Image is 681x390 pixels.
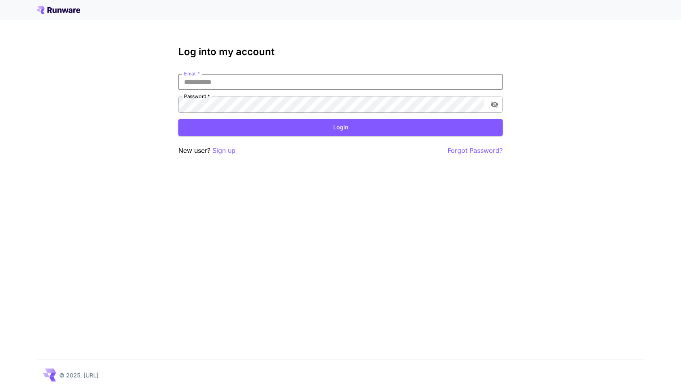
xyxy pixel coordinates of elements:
[178,46,503,58] h3: Log into my account
[448,146,503,156] button: Forgot Password?
[212,146,236,156] button: Sign up
[178,119,503,136] button: Login
[184,70,200,77] label: Email
[487,97,502,112] button: toggle password visibility
[59,371,99,379] p: © 2025, [URL]
[184,93,210,100] label: Password
[178,146,236,156] p: New user?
